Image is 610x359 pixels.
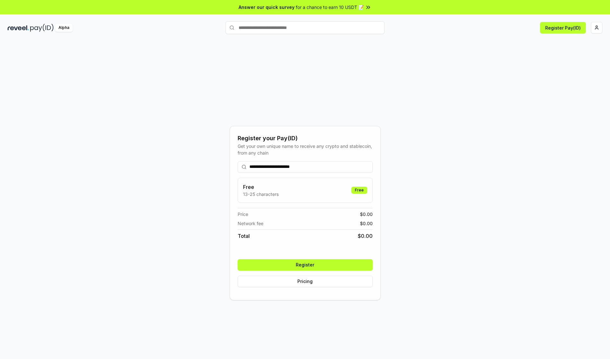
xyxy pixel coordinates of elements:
[238,232,250,240] span: Total
[238,276,373,287] button: Pricing
[296,4,364,10] span: for a chance to earn 10 USDT 📝
[243,191,279,197] p: 13-25 characters
[243,183,279,191] h3: Free
[351,187,367,194] div: Free
[360,220,373,227] span: $ 0.00
[238,220,263,227] span: Network fee
[540,22,586,33] button: Register Pay(ID)
[239,4,295,10] span: Answer our quick survey
[358,232,373,240] span: $ 0.00
[8,24,29,32] img: reveel_dark
[238,134,373,143] div: Register your Pay(ID)
[238,143,373,156] div: Get your own unique name to receive any crypto and stablecoin, from any chain
[360,211,373,217] span: $ 0.00
[238,211,248,217] span: Price
[30,24,54,32] img: pay_id
[238,259,373,271] button: Register
[55,24,73,32] div: Alpha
